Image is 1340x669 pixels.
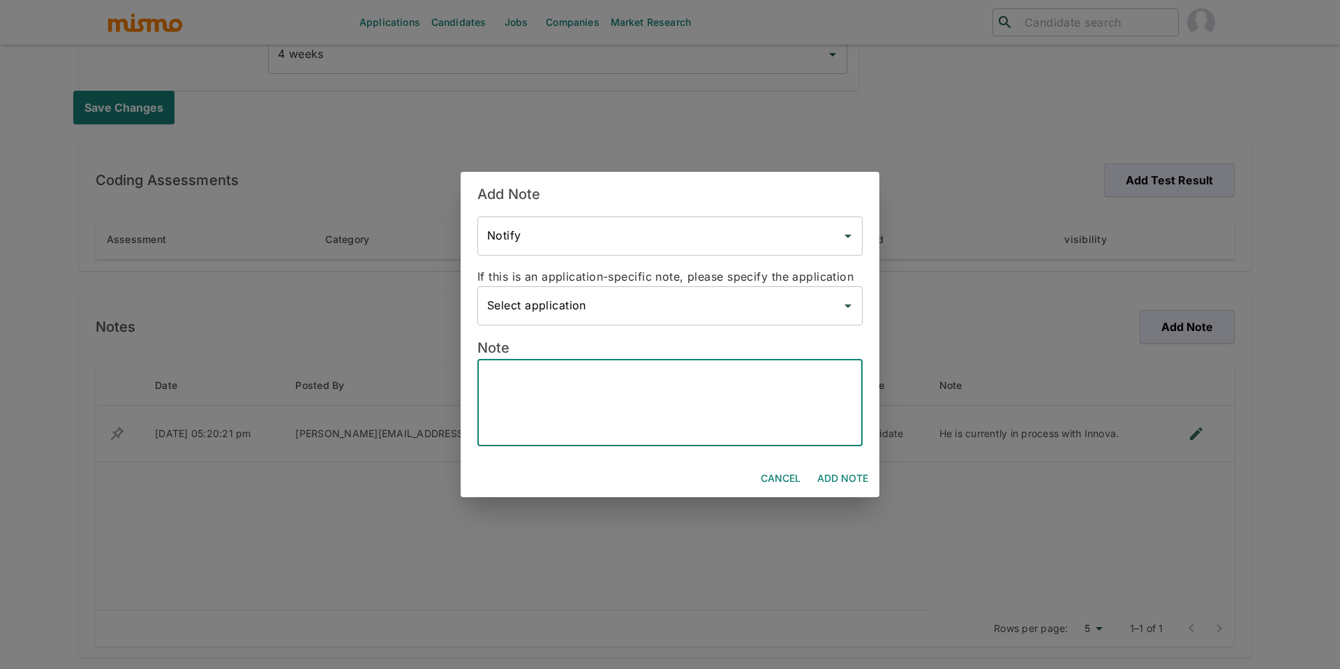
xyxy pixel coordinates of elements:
[461,172,879,216] h2: Add Note
[755,466,806,492] button: Cancel
[812,466,874,492] button: Add Note
[477,270,854,284] span: If this is an application-specific note, please specify the application
[838,296,858,316] button: Open
[477,339,510,356] span: Note
[838,226,858,246] button: Open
